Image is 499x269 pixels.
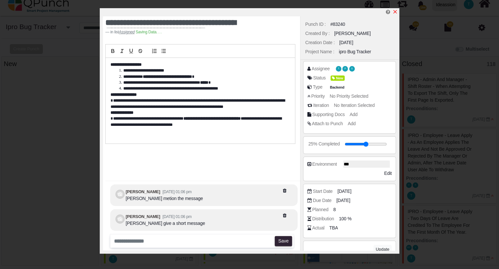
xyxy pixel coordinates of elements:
[305,39,335,46] div: Creation Date :
[336,197,350,204] span: [DATE]
[313,197,332,204] div: Due Date
[337,188,351,195] span: [DATE]
[308,141,340,147] div: 25% Completed
[312,225,324,231] div: Actual
[339,48,371,55] div: ipro Bug Tracker
[350,112,357,117] span: Add
[351,68,353,70] span: S
[158,30,159,34] span: .
[163,214,192,219] small: [DATE] 01:06 pm
[313,188,333,195] div: Start Date
[338,68,339,70] span: T
[384,171,392,176] span: Edit
[156,30,157,34] span: .
[275,236,292,246] button: Save
[333,206,336,213] span: 8
[136,30,162,34] span: Saving Data
[329,225,338,231] span: TBA
[305,30,330,37] div: Created By :
[334,30,371,37] div: [PERSON_NAME]
[313,84,322,91] div: Type
[312,120,343,127] div: Attach to Punch
[336,66,341,72] span: Thalha
[331,76,345,81] span: New
[126,214,160,219] b: [PERSON_NAME]
[392,9,398,14] svg: x
[119,30,134,34] u: Assigned
[105,29,262,35] footer: in list
[312,111,345,118] div: Supporting Docs
[373,245,392,254] button: Update
[312,206,328,213] div: Planned
[126,195,203,202] div: [PERSON_NAME] metion the message
[312,215,334,222] div: Distribution
[349,66,355,72] span: Selvarani
[330,21,345,28] div: #83240
[161,30,162,34] span: .
[312,65,330,72] div: Assignee
[126,220,205,227] div: [PERSON_NAME] give a short message
[386,9,390,14] i: Edit Punch
[339,215,352,222] span: 100 %
[305,48,335,55] div: Project Name :
[345,68,346,70] span: P
[119,30,134,34] cite: Source Title
[339,39,353,46] div: [DATE]
[330,93,368,99] span: No Priority Selected
[305,21,326,28] div: Punch ID :
[312,161,337,168] div: Environment
[313,75,326,81] div: Status
[163,190,192,194] small: [DATE] 01:06 pm
[342,66,348,72] span: Pritha
[313,102,329,109] div: Iteration
[348,121,355,126] span: Add
[311,93,325,100] div: Priority
[392,9,398,15] a: x
[331,75,345,81] span: <div><span class="badge badge-secondary" style="background-color: #A4DD00"> <i class="fa fa-tag p...
[334,103,375,108] span: No Iteration Selected
[329,85,346,90] span: Backend
[126,189,160,194] b: [PERSON_NAME]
